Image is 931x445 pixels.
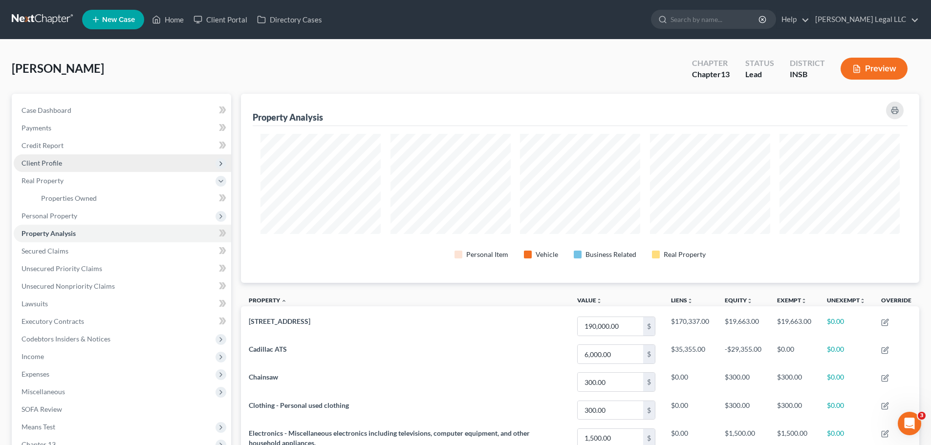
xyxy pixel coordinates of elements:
span: Miscellaneous [22,387,65,396]
i: unfold_more [747,298,753,304]
a: [PERSON_NAME] Legal LLC [810,11,919,28]
a: Case Dashboard [14,102,231,119]
td: $19,663.00 [769,312,819,340]
i: unfold_more [687,298,693,304]
div: Status [745,58,774,69]
a: Property Analysis [14,225,231,242]
span: Executory Contracts [22,317,84,325]
div: Lead [745,69,774,80]
span: SOFA Review [22,405,62,413]
span: Clothing - Personal used clothing [249,401,349,409]
a: Unsecured Nonpriority Claims [14,277,231,295]
span: Personal Property [22,212,77,220]
span: [PERSON_NAME] [12,61,104,75]
input: 0.00 [578,345,643,363]
div: Property Analysis [253,111,323,123]
button: Preview [841,58,908,80]
i: unfold_more [596,298,602,304]
td: $0.00 [663,396,717,424]
div: Chapter [692,69,730,80]
div: $ [643,345,655,363]
i: unfold_more [801,298,807,304]
span: Credit Report [22,141,64,149]
span: Client Profile [22,159,62,167]
a: Payments [14,119,231,137]
a: Valueunfold_more [577,297,602,304]
td: $0.00 [819,340,873,368]
a: Exemptunfold_more [777,297,807,304]
a: Unexemptunfold_more [827,297,866,304]
span: Cadillac ATS [249,345,287,353]
div: Business Related [585,250,636,259]
td: $300.00 [769,396,819,424]
span: Expenses [22,370,49,378]
div: Chapter [692,58,730,69]
td: -$29,355.00 [717,340,769,368]
i: unfold_more [860,298,866,304]
div: $ [643,373,655,391]
a: Properties Owned [33,190,231,207]
td: $0.00 [663,368,717,396]
a: Client Portal [189,11,252,28]
span: Case Dashboard [22,106,71,114]
input: 0.00 [578,401,643,420]
div: Real Property [664,250,706,259]
span: 3 [918,412,926,420]
span: Property Analysis [22,229,76,237]
span: Lawsuits [22,299,48,308]
a: Equityunfold_more [725,297,753,304]
th: Override [873,291,919,313]
a: Home [147,11,189,28]
a: Directory Cases [252,11,327,28]
div: Personal Item [466,250,508,259]
span: [STREET_ADDRESS] [249,317,310,325]
input: Search by name... [671,10,760,28]
span: Payments [22,124,51,132]
span: Chainsaw [249,373,278,381]
span: Codebtors Insiders & Notices [22,335,110,343]
a: Executory Contracts [14,313,231,330]
td: $0.00 [819,312,873,340]
span: Properties Owned [41,194,97,202]
input: 0.00 [578,317,643,336]
a: Help [777,11,809,28]
iframe: Intercom live chat [898,412,921,435]
td: $300.00 [769,368,819,396]
td: $300.00 [717,368,769,396]
td: $170,337.00 [663,312,717,340]
span: Means Test [22,423,55,431]
div: Vehicle [536,250,558,259]
td: $300.00 [717,396,769,424]
input: 0.00 [578,373,643,391]
td: $19,663.00 [717,312,769,340]
span: Income [22,352,44,360]
td: $0.00 [819,396,873,424]
div: INSB [790,69,825,80]
a: Property expand_less [249,297,287,304]
div: District [790,58,825,69]
td: $35,355.00 [663,340,717,368]
a: Credit Report [14,137,231,154]
td: $0.00 [769,340,819,368]
i: expand_less [281,298,287,304]
a: Secured Claims [14,242,231,260]
span: Unsecured Priority Claims [22,264,102,273]
div: $ [643,401,655,420]
span: Real Property [22,176,64,185]
span: Secured Claims [22,247,68,255]
span: 13 [721,69,730,79]
span: Unsecured Nonpriority Claims [22,282,115,290]
span: New Case [102,16,135,23]
a: SOFA Review [14,401,231,418]
div: $ [643,317,655,336]
a: Unsecured Priority Claims [14,260,231,277]
td: $0.00 [819,368,873,396]
a: Liensunfold_more [671,297,693,304]
a: Lawsuits [14,295,231,313]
